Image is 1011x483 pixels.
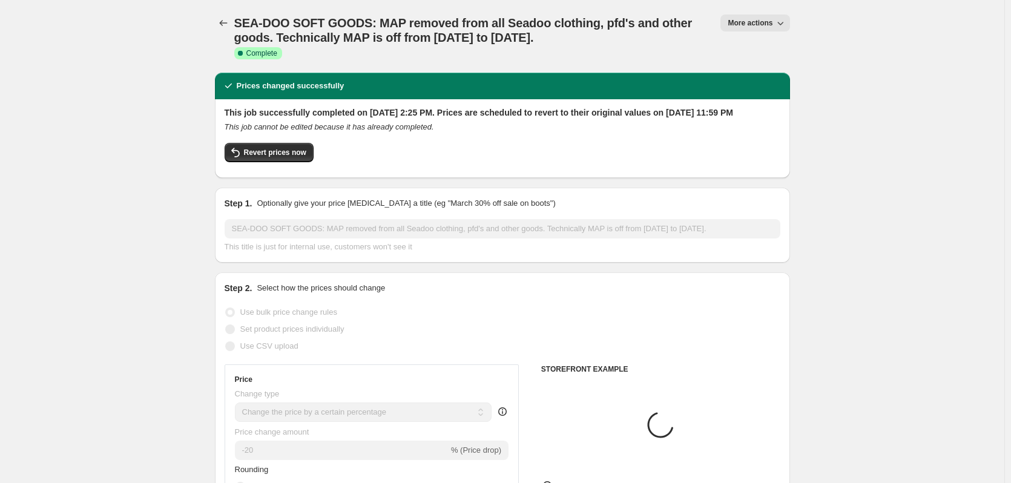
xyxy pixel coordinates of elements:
[451,445,501,455] span: % (Price drop)
[235,375,252,384] h3: Price
[235,465,269,474] span: Rounding
[235,427,309,436] span: Price change amount
[215,15,232,31] button: Price change jobs
[225,219,780,238] input: 30% off holiday sale
[225,107,780,119] h2: This job successfully completed on [DATE] 2:25 PM. Prices are scheduled to revert to their origin...
[225,143,314,162] button: Revert prices now
[244,148,306,157] span: Revert prices now
[235,441,449,460] input: -15
[225,282,252,294] h2: Step 2.
[225,122,434,131] i: This job cannot be edited because it has already completed.
[240,341,298,350] span: Use CSV upload
[257,197,555,209] p: Optionally give your price [MEDICAL_DATA] a title (eg "March 30% off sale on boots")
[225,197,252,209] h2: Step 1.
[240,307,337,317] span: Use bulk price change rules
[496,406,509,418] div: help
[237,80,344,92] h2: Prices changed successfully
[240,324,344,333] span: Set product prices individually
[225,242,412,251] span: This title is just for internal use, customers won't see it
[235,389,280,398] span: Change type
[720,15,789,31] button: More actions
[728,18,772,28] span: More actions
[541,364,780,374] h6: STOREFRONT EXAMPLE
[257,282,385,294] p: Select how the prices should change
[246,48,277,58] span: Complete
[234,16,693,44] span: SEA-DOO SOFT GOODS: MAP removed from all Seadoo clothing, pfd's and other goods. Technically MAP ...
